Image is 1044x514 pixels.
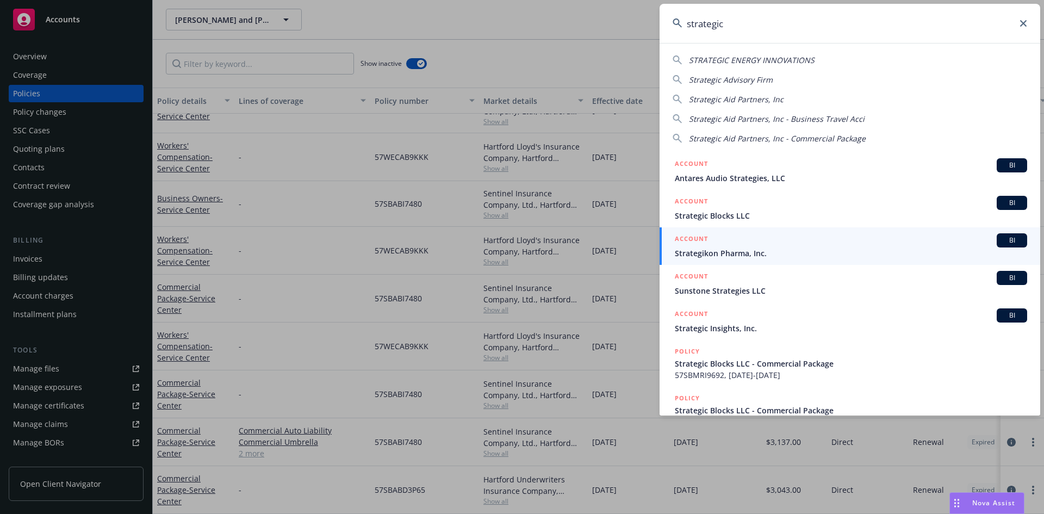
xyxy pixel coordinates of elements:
[675,308,708,321] h5: ACCOUNT
[660,227,1040,265] a: ACCOUNTBIStrategikon Pharma, Inc.
[675,196,708,209] h5: ACCOUNT
[689,94,784,104] span: Strategic Aid Partners, Inc
[675,285,1027,296] span: Sunstone Strategies LLC
[660,265,1040,302] a: ACCOUNTBISunstone Strategies LLC
[675,172,1027,184] span: Antares Audio Strategies, LLC
[675,405,1027,416] span: Strategic Blocks LLC - Commercial Package
[1001,311,1023,320] span: BI
[675,323,1027,334] span: Strategic Insights, Inc.
[689,55,815,65] span: STRATEGIC ENERGY INNOVATIONS
[950,493,964,513] div: Drag to move
[972,498,1015,507] span: Nova Assist
[675,393,700,404] h5: POLICY
[660,152,1040,190] a: ACCOUNTBIAntares Audio Strategies, LLC
[1001,160,1023,170] span: BI
[660,190,1040,227] a: ACCOUNTBIStrategic Blocks LLC
[675,346,700,357] h5: POLICY
[660,387,1040,434] a: POLICYStrategic Blocks LLC - Commercial Package
[675,210,1027,221] span: Strategic Blocks LLC
[675,247,1027,259] span: Strategikon Pharma, Inc.
[675,358,1027,369] span: Strategic Blocks LLC - Commercial Package
[675,271,708,284] h5: ACCOUNT
[689,114,865,124] span: Strategic Aid Partners, Inc - Business Travel Acci
[1001,236,1023,245] span: BI
[660,340,1040,387] a: POLICYStrategic Blocks LLC - Commercial Package57SBMRI9692, [DATE]-[DATE]
[949,492,1024,514] button: Nova Assist
[660,302,1040,340] a: ACCOUNTBIStrategic Insights, Inc.
[675,369,1027,381] span: 57SBMRI9692, [DATE]-[DATE]
[660,4,1040,43] input: Search...
[1001,198,1023,208] span: BI
[689,133,866,144] span: Strategic Aid Partners, Inc - Commercial Package
[1001,273,1023,283] span: BI
[675,158,708,171] h5: ACCOUNT
[689,75,773,85] span: Strategic Advisory Firm
[675,233,708,246] h5: ACCOUNT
